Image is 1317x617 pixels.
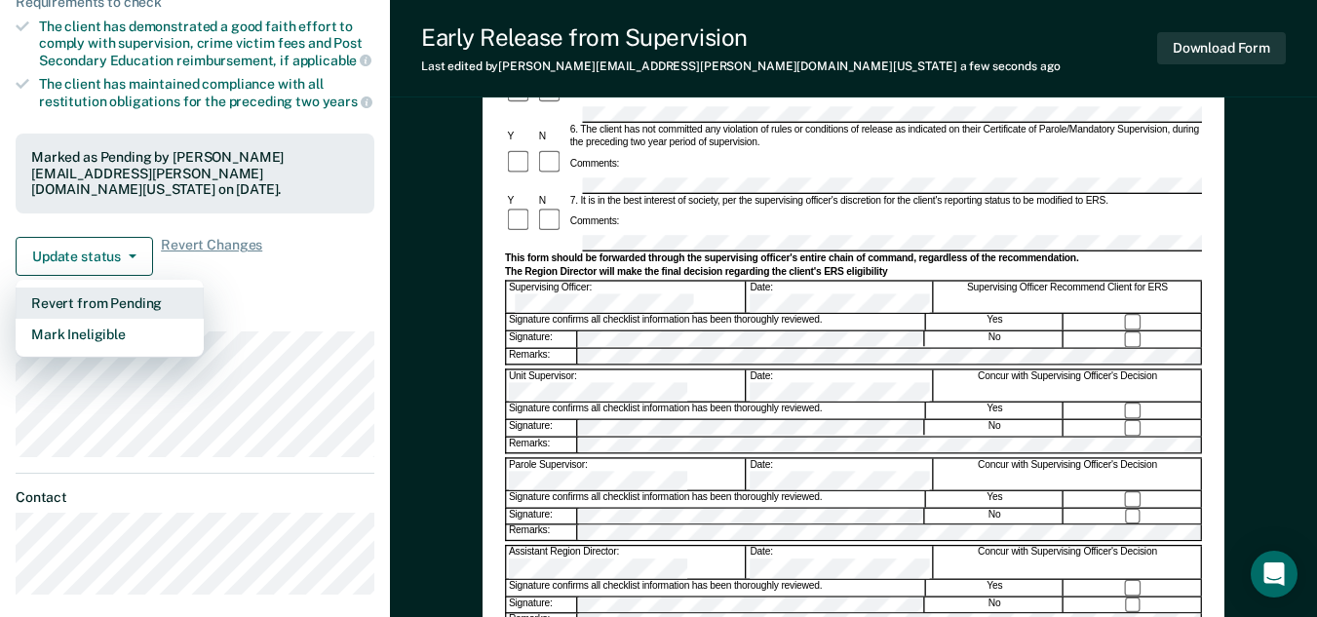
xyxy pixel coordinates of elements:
[506,349,577,364] div: Remarks:
[506,369,746,401] div: Unit Supervisor:
[934,282,1202,313] div: Supervising Officer Recommend Client for ERS
[506,580,925,596] div: Signature confirms all checklist information has been thoroughly reviewed.
[927,491,1064,507] div: Yes
[567,195,1202,208] div: 7. It is in the best interest of society, per the supervising officer's discretion for the client...
[16,489,374,506] dt: Contact
[506,437,577,451] div: Remarks:
[934,458,1202,489] div: Concur with Supervising Officer's Decision
[505,252,1202,265] div: This form should be forwarded through the supervising officer's entire chain of command, regardle...
[960,59,1061,73] span: a few seconds ago
[421,23,1061,52] div: Early Release from Supervision
[567,157,622,170] div: Comments:
[421,59,1061,73] div: Last edited by [PERSON_NAME][EMAIL_ADDRESS][PERSON_NAME][DOMAIN_NAME][US_STATE]
[39,76,374,109] div: The client has maintained compliance with all restitution obligations for the preceding two
[927,580,1064,596] div: Yes
[927,403,1064,418] div: Yes
[927,331,1065,347] div: No
[748,458,933,489] div: Date:
[934,369,1202,401] div: Concur with Supervising Officer's Decision
[161,237,262,276] span: Revert Changes
[505,195,536,208] div: Y
[934,547,1202,578] div: Concur with Supervising Officer's Decision
[31,149,359,198] div: Marked as Pending by [PERSON_NAME][EMAIL_ADDRESS][PERSON_NAME][DOMAIN_NAME][US_STATE] on [DATE].
[536,131,567,143] div: N
[567,125,1202,150] div: 6. The client has not committed any violation of rules or conditions of release as indicated on t...
[506,314,925,329] div: Signature confirms all checklist information has been thoroughly reviewed.
[927,597,1065,612] div: No
[16,319,204,350] button: Mark Ineligible
[505,266,1202,279] div: The Region Director will make the final decision regarding the client's ERS eligibility
[16,237,153,276] button: Update status
[506,509,577,524] div: Signature:
[506,420,577,436] div: Signature:
[536,195,567,208] div: N
[506,331,577,347] div: Signature:
[506,403,925,418] div: Signature confirms all checklist information has been thoroughly reviewed.
[1157,32,1286,64] button: Download Form
[323,94,372,109] span: years
[748,282,933,313] div: Date:
[292,53,371,68] span: applicable
[506,282,746,313] div: Supervising Officer:
[927,314,1064,329] div: Yes
[39,19,374,68] div: The client has demonstrated a good faith effort to comply with supervision, crime victim fees and...
[506,525,577,540] div: Remarks:
[748,547,933,578] div: Date:
[927,509,1065,524] div: No
[1251,551,1298,598] div: Open Intercom Messenger
[927,420,1065,436] div: No
[506,458,746,489] div: Parole Supervisor:
[506,597,577,612] div: Signature:
[567,215,622,228] div: Comments:
[505,131,536,143] div: Y
[506,547,746,578] div: Assistant Region Director:
[16,288,204,319] button: Revert from Pending
[748,369,933,401] div: Date:
[506,491,925,507] div: Signature confirms all checklist information has been thoroughly reviewed.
